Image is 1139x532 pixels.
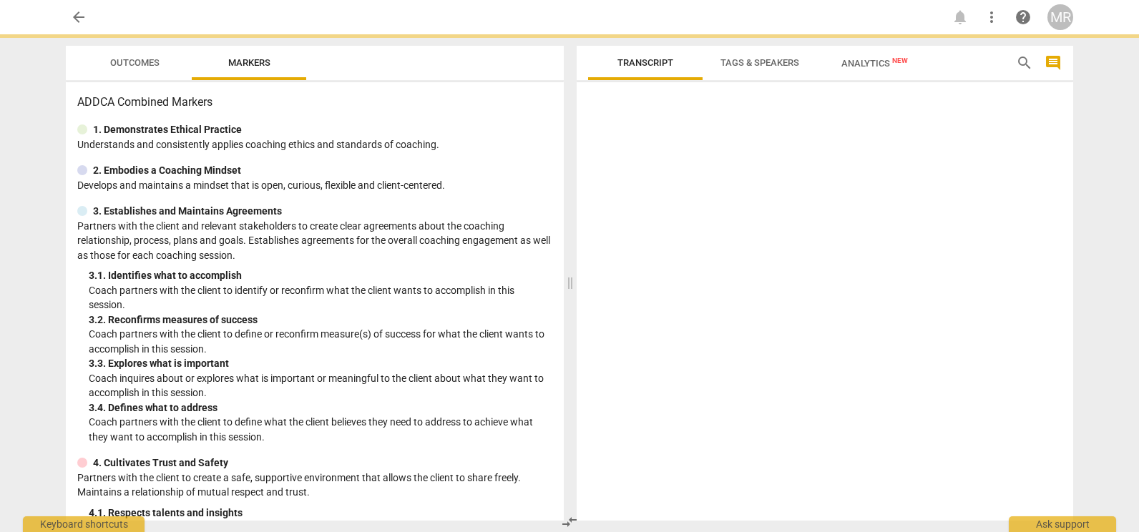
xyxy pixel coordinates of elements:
[77,94,552,111] h3: ADDCA Combined Markers
[228,57,270,68] span: Markers
[1013,51,1036,74] button: Search
[561,513,578,531] span: compare_arrows
[89,400,552,415] div: 3. 4. Defines what to address
[1016,54,1033,72] span: search
[1015,9,1032,26] span: help
[892,56,908,64] span: New
[89,283,552,312] p: Coach partners with the client to identify or reconfirm what the client wants to accomplish in th...
[93,163,241,178] p: 2. Embodies a Coaching Mindset
[720,57,799,68] span: Tags & Speakers
[89,415,552,444] p: Coach partners with the client to define what the client believes they need to address to achieve...
[93,455,228,471] p: 4. Cultivates Trust and Safety
[70,9,87,26] span: arrow_back
[23,516,145,532] div: Keyboard shortcuts
[77,471,552,500] p: Partners with the client to create a safe, supportive environment that allows the client to share...
[89,312,552,327] div: 3. 2. Reconfirms measures of success
[77,178,552,193] p: Develops and maintains a mindset that is open, curious, flexible and client-centered.
[89,327,552,356] p: Coach partners with the client to define or reconfirm measure(s) of success for what the client w...
[983,9,1000,26] span: more_vert
[77,137,552,152] p: Understands and consistently applies coaching ethics and standards of coaching.
[1042,51,1065,74] button: Show/Hide comments
[110,57,160,68] span: Outcomes
[1010,4,1036,30] a: Help
[1009,516,1116,532] div: Ask support
[1045,54,1062,72] span: comment
[89,356,552,371] div: 3. 3. Explores what is important
[93,204,282,219] p: 3. Establishes and Maintains Agreements
[77,219,552,263] p: Partners with the client and relevant stakeholders to create clear agreements about the coaching ...
[617,57,673,68] span: Transcript
[93,122,242,137] p: 1. Demonstrates Ethical Practice
[841,58,908,69] span: Analytics
[1047,4,1073,30] button: MR
[89,371,552,400] p: Coach inquires about or explores what is important or meaningful to the client about what they wa...
[89,268,552,283] div: 3. 1. Identifies what to accomplish
[89,506,552,521] div: 4. 1. Respects talents and insights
